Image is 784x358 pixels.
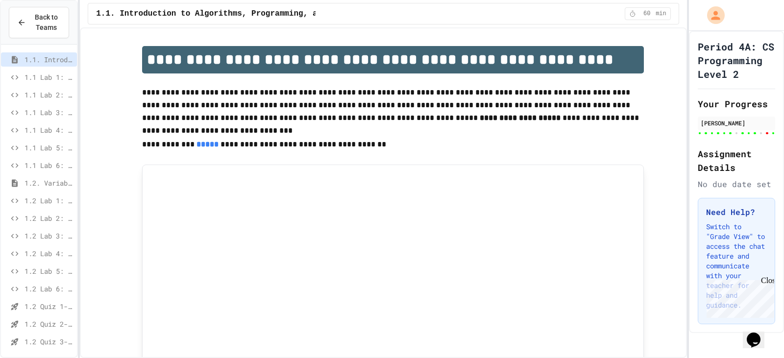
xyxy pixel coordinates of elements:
[706,206,767,218] h3: Need Help?
[4,4,68,62] div: Chat with us now!Close
[24,248,73,259] span: 1.2 Lab 4: Team Stats Calculator
[24,125,73,135] span: 1.1 Lab 4: Code Assembly Challenge
[24,54,73,65] span: 1.1. Introduction to Algorithms, Programming, and Compilers
[24,266,73,276] span: 1.2 Lab 5: Weather Station Debugger
[96,8,374,20] span: 1.1. Introduction to Algorithms, Programming, and Compilers
[24,160,73,170] span: 1.1 Lab 6: Pattern Detective
[743,319,774,348] iframe: chat widget
[697,4,727,26] div: My Account
[9,7,69,38] button: Back to Teams
[24,178,73,188] span: 1.2. Variables and Data Types
[24,336,73,347] span: 1.2 Quiz 3-Variables and Data Types
[24,319,73,329] span: 1.2 Quiz 2-Variables and Data Types
[24,213,73,223] span: 1.2 Lab 2: Library Card Creator
[24,284,73,294] span: 1.2 Lab 6: Scientific Calculator
[24,195,73,206] span: 1.2 Lab 1: Pet Profile Fix
[24,231,73,241] span: 1.2 Lab 3: Restaurant Order System
[703,276,774,318] iframe: chat widget
[24,72,73,82] span: 1.1 Lab 1: Morning Routine Fix
[698,147,775,174] h2: Assignment Details
[24,90,73,100] span: 1.1 Lab 2: School Announcements
[32,12,61,33] span: Back to Teams
[24,107,73,118] span: 1.1 Lab 3: Debug Assembly
[639,10,655,18] span: 60
[698,97,775,111] h2: Your Progress
[701,119,772,127] div: [PERSON_NAME]
[706,222,767,310] p: Switch to "Grade View" to access the chat feature and communicate with your teacher for help and ...
[698,178,775,190] div: No due date set
[698,40,775,81] h1: Period 4A: CS Programming Level 2
[24,301,73,311] span: 1.2 Quiz 1-Variables and Data Types
[24,143,73,153] span: 1.1 Lab 5: Travel Route Debugger
[656,10,666,18] span: min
